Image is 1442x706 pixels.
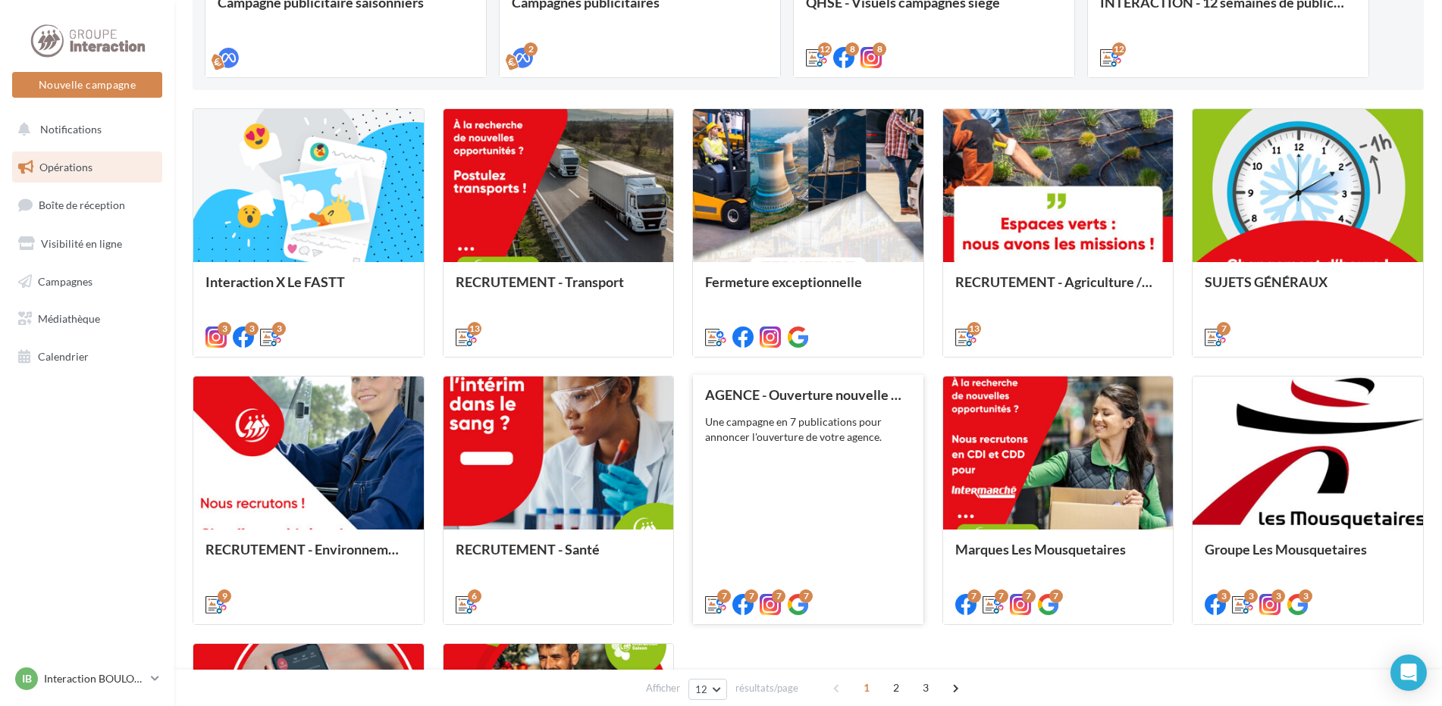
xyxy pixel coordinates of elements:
span: 12 [695,683,708,695]
div: 3 [1299,589,1312,603]
span: 2 [884,676,908,700]
a: Boîte de réception [9,189,165,221]
div: 13 [468,322,481,336]
span: Médiathèque [38,312,100,325]
div: 3 [245,322,259,336]
div: 3 [1271,589,1285,603]
a: Calendrier [9,341,165,373]
span: Visibilité en ligne [41,237,122,250]
div: AGENCE - Ouverture nouvelle agence [705,387,911,402]
div: SUJETS GÉNÉRAUX [1205,274,1411,305]
div: 8 [845,42,859,56]
div: 12 [1112,42,1126,56]
span: Afficher [646,681,680,695]
span: 3 [914,676,938,700]
div: 12 [818,42,832,56]
div: 7 [1217,322,1230,336]
span: Calendrier [38,350,89,363]
div: 7 [1022,589,1036,603]
button: 12 [688,679,727,700]
div: 7 [967,589,981,603]
div: RECRUTEMENT - Agriculture / Espaces verts [955,274,1161,305]
div: 3 [272,322,286,336]
a: Médiathèque [9,303,165,335]
span: 1 [854,676,879,700]
a: Opérations [9,152,165,183]
div: 7 [745,589,758,603]
a: IB Interaction BOULOGNE SUR MER [12,664,162,693]
div: 6 [468,589,481,603]
span: Boîte de réception [39,198,125,211]
span: IB [22,671,32,686]
div: 2 [524,42,538,56]
div: Fermeture exceptionnelle [705,274,911,305]
div: Interaction X Le FASTT [205,274,412,305]
div: Open Intercom Messenger [1390,654,1427,691]
span: Opérations [39,161,92,173]
div: RECRUTEMENT - Santé [456,542,662,572]
span: Campagnes [38,274,92,287]
div: 7 [1049,589,1063,603]
span: Notifications [40,123,102,136]
div: 13 [967,322,981,336]
a: Campagnes [9,266,165,298]
p: Interaction BOULOGNE SUR MER [44,671,145,686]
div: Groupe Les Mousquetaires [1205,542,1411,572]
div: 3 [218,322,231,336]
div: 9 [218,589,231,603]
span: résultats/page [735,681,798,695]
div: RECRUTEMENT - Transport [456,274,662,305]
div: 3 [1217,589,1230,603]
div: 8 [873,42,886,56]
div: 7 [995,589,1008,603]
button: Nouvelle campagne [12,72,162,98]
div: 7 [799,589,813,603]
div: Une campagne en 7 publications pour annoncer l'ouverture de votre agence. [705,414,911,445]
a: Visibilité en ligne [9,228,165,260]
div: Marques Les Mousquetaires [955,542,1161,572]
div: RECRUTEMENT - Environnement [205,542,412,572]
div: 7 [717,589,731,603]
div: 7 [772,589,785,603]
div: 3 [1244,589,1258,603]
button: Notifications [9,114,159,145]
